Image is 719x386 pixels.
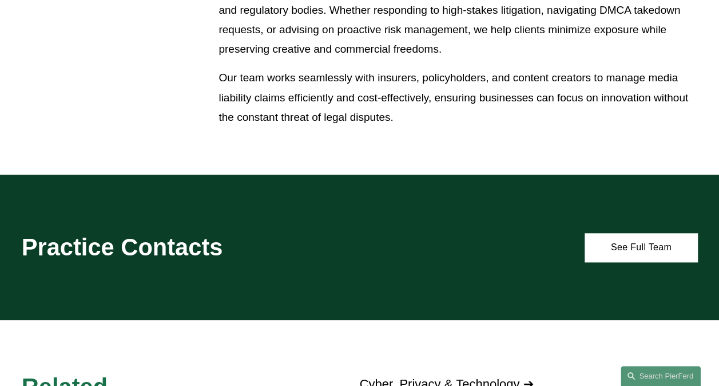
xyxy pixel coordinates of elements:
a: Search this site [621,366,701,386]
p: Our team works seamlessly with insurers, policyholders, and content creators to manage media liab... [219,68,697,127]
a: See Full Team [585,233,697,262]
h2: Practice Contacts [22,233,332,262]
